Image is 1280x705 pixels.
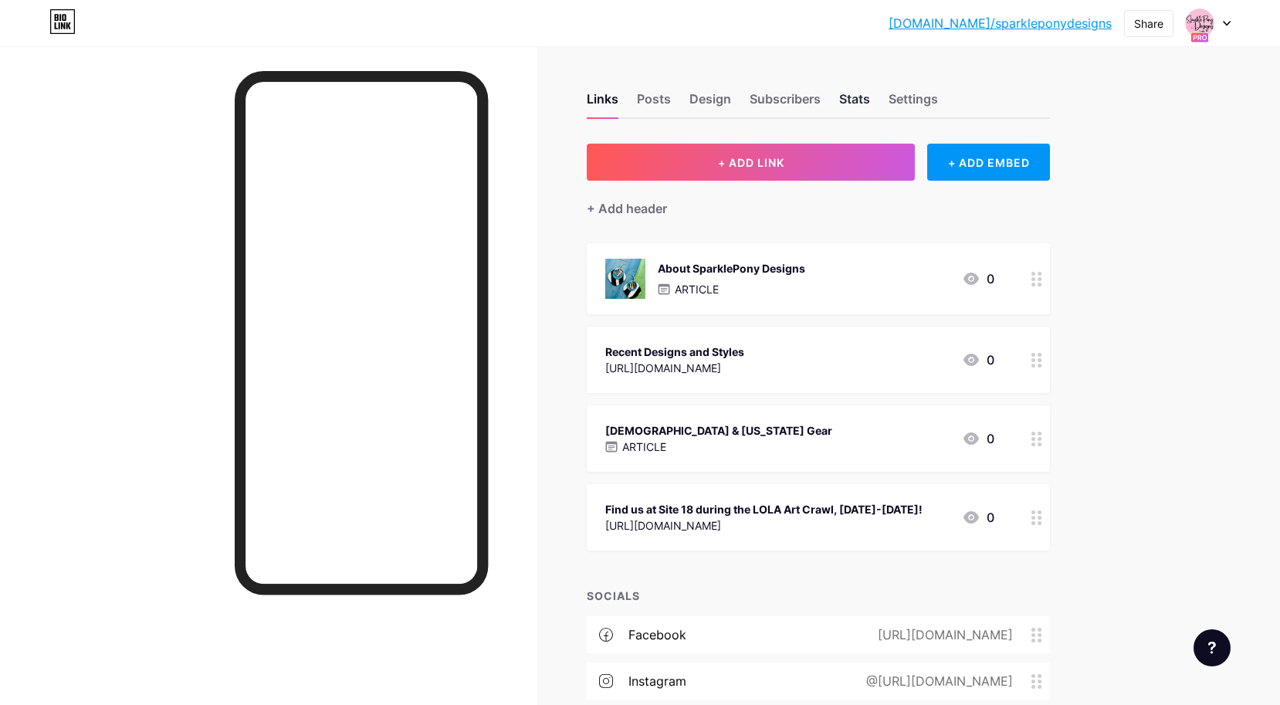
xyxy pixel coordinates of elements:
div: 0 [962,351,994,369]
div: [URL][DOMAIN_NAME] [605,360,744,376]
div: SOCIALS [587,588,1050,604]
div: + ADD EMBED [927,144,1050,181]
button: + ADD LINK [587,144,915,181]
div: 0 [962,429,994,448]
div: Settings [889,90,938,117]
img: About SparklePony Designs [605,259,645,299]
div: 0 [962,508,994,527]
p: ARTICLE [675,281,719,297]
div: 0 [962,269,994,288]
div: Subscribers [750,90,821,117]
div: Design [689,90,731,117]
div: Find us at Site 18 during the LOLA Art Crawl, [DATE]-[DATE]! [605,501,923,517]
div: Stats [839,90,870,117]
div: [URL][DOMAIN_NAME] [605,517,923,534]
div: + Add header [587,199,667,218]
div: instagram [628,672,686,690]
p: ARTICLE [622,439,666,455]
div: About SparklePony Designs [658,260,805,276]
span: + ADD LINK [718,156,784,169]
div: Links [587,90,618,117]
div: [DEMOGRAPHIC_DATA] & [US_STATE] Gear [605,422,832,439]
img: sparkleponydesigns [1185,8,1214,38]
div: @[URL][DOMAIN_NAME] [841,672,1031,690]
div: [URL][DOMAIN_NAME] [853,625,1031,644]
div: Posts [637,90,671,117]
div: Recent Designs and Styles [605,344,744,360]
div: facebook [628,625,686,644]
a: [DOMAIN_NAME]/sparkleponydesigns [889,14,1112,32]
div: Share [1134,15,1163,32]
